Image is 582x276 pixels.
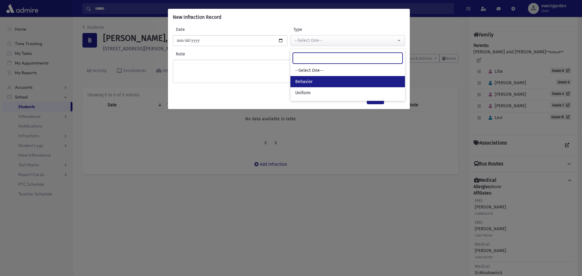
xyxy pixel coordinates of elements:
[290,26,348,33] label: Type
[293,53,403,64] input: Search
[295,79,313,85] span: Behavior
[295,90,311,96] span: Uniform
[295,68,323,74] span: --Select One--
[173,51,405,57] label: Note
[290,35,405,46] button: --Select One--
[173,14,222,21] h6: New Infraction Record
[294,37,396,44] div: --Select One--
[173,26,230,33] label: Date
